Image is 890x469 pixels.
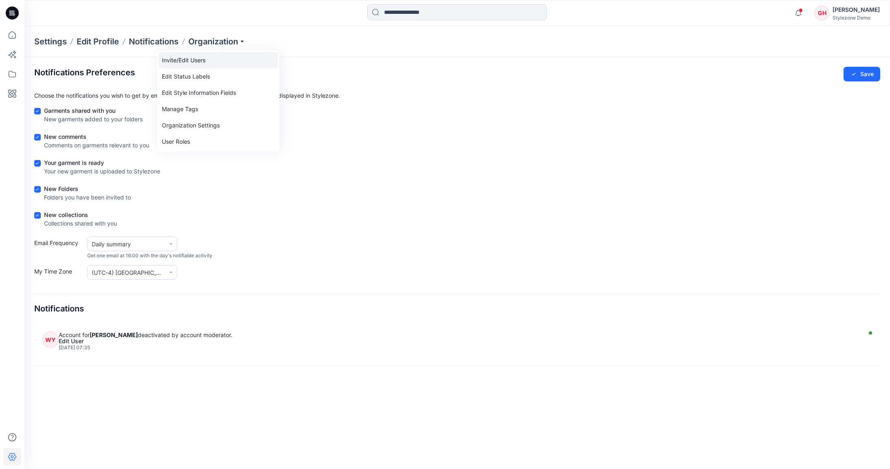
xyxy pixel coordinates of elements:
[44,132,149,141] div: New comments
[77,36,119,47] a: Edit Profile
[129,36,179,47] a: Notifications
[90,331,138,338] strong: [PERSON_NAME]
[59,331,859,338] div: Account for deactivated by account moderator.
[34,91,880,100] p: Choose the notifications you wish to get by email. Regardless, all your notifications are also di...
[34,36,67,47] p: Settings
[44,184,131,193] div: New Folders
[92,240,161,248] div: Daily summary
[844,67,880,81] button: Save
[34,68,135,77] h2: Notifications Preferences
[159,85,278,101] a: Edit Style Information Fields
[44,115,143,123] div: New garments added to your folders
[833,5,880,15] div: [PERSON_NAME]
[42,331,59,348] div: WY
[44,141,149,149] div: Comments on garments relevant to you
[44,210,117,219] div: New collections
[34,267,83,280] label: My Time Zone
[159,134,278,150] a: User Roles
[44,219,117,228] div: Collections shared with you
[44,193,131,202] div: Folders you have been invited to
[59,338,859,344] div: Edit User
[159,117,278,134] a: Organization Settings
[815,6,829,20] div: GH
[59,345,859,351] div: Wednesday, August 13, 2025 07:35
[92,268,161,277] div: (UTC-4) [GEOGRAPHIC_DATA] (Eastern)
[159,101,278,117] a: Manage Tags
[44,158,160,167] div: Your garment is ready
[44,167,160,175] div: Your new garment is uploaded to Stylezone
[159,52,278,68] a: Invite/Edit Users
[34,239,83,259] label: Email Frequency
[44,106,143,115] div: Garments shared with you
[159,68,278,85] a: Edit Status Labels
[833,15,880,21] div: Stylezone Demo
[34,304,84,313] h4: Notifications
[87,252,212,259] span: Get one email at 16:00 with the day's notifiable activity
